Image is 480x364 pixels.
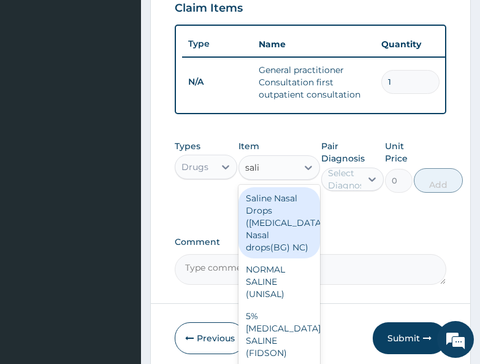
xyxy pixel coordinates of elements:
[321,140,384,165] label: Pair Diagnosis
[238,187,320,258] div: Saline Nasal Drops ([MEDICAL_DATA] Nasal drops(BG) NC)
[71,106,169,230] span: We're online!
[414,168,463,193] button: Add
[6,238,234,281] textarea: Type your message and hit 'Enter'
[375,32,446,56] th: Quantity
[175,237,446,247] label: Comment
[328,167,371,192] div: Select Diagnosis
[23,61,50,92] img: d_794563401_company_1708531726252_794563401
[253,32,375,56] th: Name
[64,69,206,85] div: Chat with us now
[175,2,243,15] h3: Claim Items
[175,141,200,152] label: Types
[182,71,253,93] td: N/A
[181,161,208,173] div: Drugs
[385,140,412,165] label: Unit Price
[238,305,320,364] div: 5% [MEDICAL_DATA] SALINE (FIDSON)
[201,6,230,36] div: Minimize live chat window
[238,140,259,152] label: Item
[253,58,375,107] td: General practitioner Consultation first outpatient consultation
[182,33,253,55] th: Type
[373,322,446,354] button: Submit
[238,258,320,305] div: NORMAL SALINE (UNISAL)
[175,322,245,354] button: Previous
